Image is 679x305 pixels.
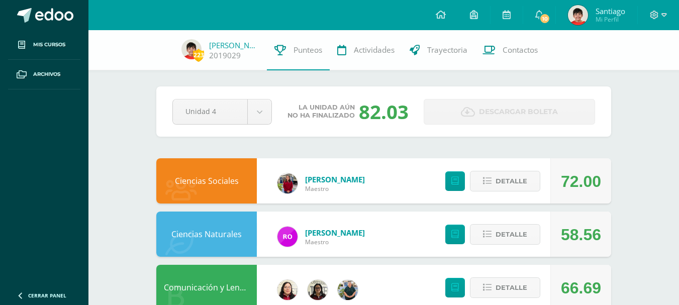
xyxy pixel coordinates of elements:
[287,104,355,120] span: La unidad aún no ha finalizado
[277,227,298,247] img: 08228f36aa425246ac1f75ab91e507c5.png
[305,238,365,246] span: Maestro
[277,280,298,300] img: c6b4b3f06f981deac34ce0a071b61492.png
[596,15,625,24] span: Mi Perfil
[305,174,365,184] a: [PERSON_NAME]
[496,278,527,297] span: Detalle
[185,99,235,123] span: Unidad 4
[427,45,467,55] span: Trayectoria
[8,60,80,89] a: Archivos
[496,225,527,244] span: Detalle
[209,40,259,50] a: [PERSON_NAME]
[294,45,322,55] span: Punteos
[470,224,540,245] button: Detalle
[496,172,527,190] span: Detalle
[173,99,271,124] a: Unidad 4
[209,50,241,61] a: 2019029
[561,212,601,257] div: 58.56
[354,45,395,55] span: Actividades
[539,13,550,24] span: 10
[156,158,257,204] div: Ciencias Sociales
[561,159,601,204] div: 72.00
[330,30,402,70] a: Actividades
[479,99,558,124] span: Descargar boleta
[308,280,328,300] img: c64be9d0b6a0f58b034d7201874f2d94.png
[359,98,409,125] div: 82.03
[277,173,298,193] img: e1f0730b59be0d440f55fb027c9eff26.png
[475,30,545,70] a: Contactos
[568,5,588,25] img: 650612bc3b48fb2bc1e1619a95cc4225.png
[338,280,358,300] img: d3b263647c2d686994e508e2c9b90e59.png
[156,212,257,257] div: Ciencias Naturales
[8,30,80,60] a: Mis cursos
[596,6,625,16] span: Santiago
[305,184,365,193] span: Maestro
[305,228,365,238] a: [PERSON_NAME]
[28,292,66,299] span: Cerrar panel
[470,171,540,191] button: Detalle
[267,30,330,70] a: Punteos
[193,49,204,61] span: 223
[33,41,65,49] span: Mis cursos
[503,45,538,55] span: Contactos
[33,70,60,78] span: Archivos
[470,277,540,298] button: Detalle
[402,30,475,70] a: Trayectoria
[181,39,202,59] img: 650612bc3b48fb2bc1e1619a95cc4225.png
